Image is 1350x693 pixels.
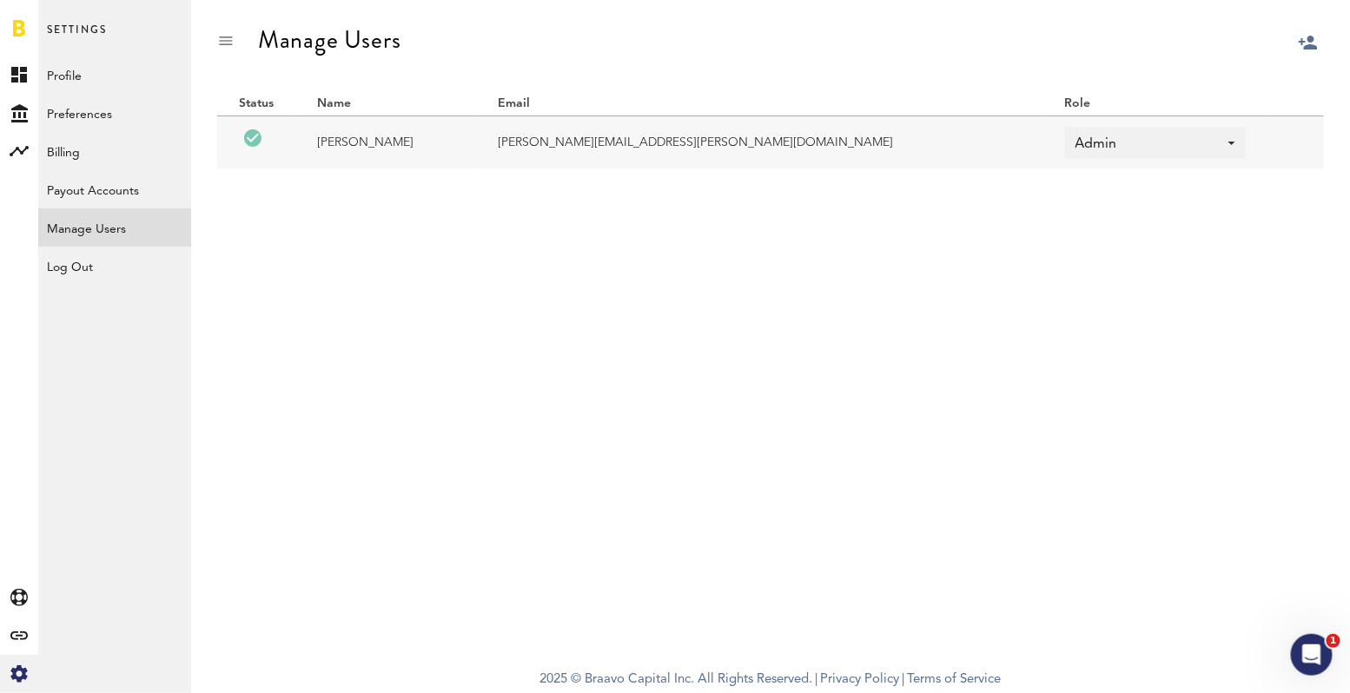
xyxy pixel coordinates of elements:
th: Email [476,84,1043,115]
a: Profile [38,56,191,94]
a: Privacy Policy [821,673,900,686]
th: Status [217,84,295,115]
a: Billing [38,132,191,170]
a: Manage Users [38,208,191,247]
a: Preferences [38,94,191,132]
td: [PERSON_NAME] [295,115,476,168]
span: Support [36,12,99,28]
span: 2025 © Braavo Capital Inc. All Rights Reserved. [540,667,813,693]
td: [PERSON_NAME][EMAIL_ADDRESS][PERSON_NAME][DOMAIN_NAME] [476,115,1043,168]
a: Terms of Service [908,673,1002,686]
div: Manage Users [258,26,401,54]
iframe: Intercom live chat [1291,634,1333,676]
th: Role [1043,84,1268,115]
div: Log Out [38,247,191,278]
span: 1 [1327,634,1340,648]
a: Payout Accounts [38,170,191,208]
span: Admin [1075,129,1219,159]
th: Name [295,84,476,115]
span: Settings [47,19,107,56]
